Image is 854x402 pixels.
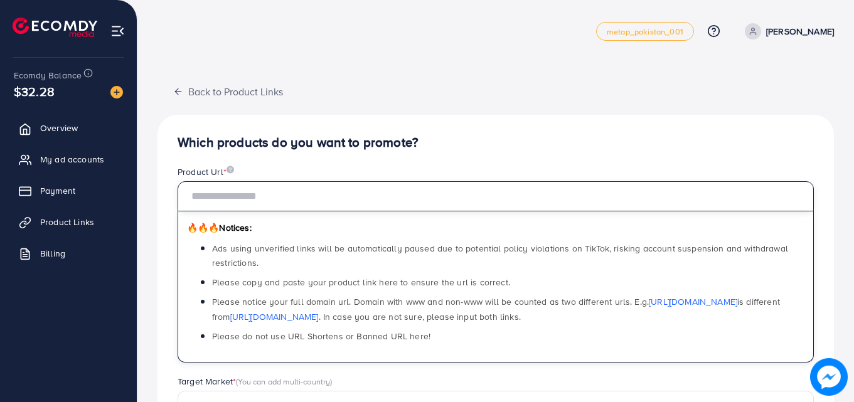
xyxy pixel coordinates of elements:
[9,209,127,235] a: Product Links
[187,221,219,234] span: 🔥🔥🔥
[649,295,737,308] a: [URL][DOMAIN_NAME]
[178,166,234,178] label: Product Url
[40,122,78,134] span: Overview
[187,221,252,234] span: Notices:
[13,18,97,37] img: logo
[110,24,125,38] img: menu
[9,178,127,203] a: Payment
[766,24,834,39] p: [PERSON_NAME]
[740,23,834,40] a: [PERSON_NAME]
[178,375,333,388] label: Target Market
[9,115,127,140] a: Overview
[596,22,694,41] a: metap_pakistan_001
[212,242,788,269] span: Ads using unverified links will be automatically paused due to potential policy violations on Tik...
[810,358,848,396] img: image
[40,153,104,166] span: My ad accounts
[9,147,127,172] a: My ad accounts
[212,330,430,342] span: Please do not use URL Shortens or Banned URL here!
[227,166,234,174] img: image
[40,216,94,228] span: Product Links
[607,28,683,36] span: metap_pakistan_001
[110,86,123,98] img: image
[40,247,65,260] span: Billing
[14,69,82,82] span: Ecomdy Balance
[230,310,319,323] a: [URL][DOMAIN_NAME]
[157,78,299,105] button: Back to Product Links
[9,241,127,266] a: Billing
[178,135,814,151] h4: Which products do you want to promote?
[40,184,75,197] span: Payment
[212,276,510,288] span: Please copy and paste your product link here to ensure the url is correct.
[212,295,780,322] span: Please notice your full domain url. Domain with www and non-www will be counted as two different ...
[236,376,332,387] span: (You can add multi-country)
[14,82,55,100] span: $32.28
